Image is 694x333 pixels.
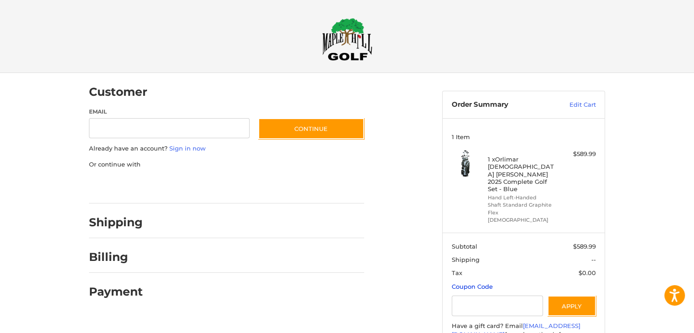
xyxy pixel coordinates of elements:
h3: Order Summary [452,100,550,109]
iframe: PayPal-venmo [241,178,309,194]
li: Hand Left-Handed [488,194,558,202]
iframe: PayPal-paypal [86,178,155,194]
label: Email [89,108,250,116]
img: Maple Hill Golf [322,18,372,61]
iframe: PayPal-paylater [163,178,232,194]
p: Or continue with [89,160,364,169]
iframe: Google Customer Reviews [619,308,694,333]
h2: Customer [89,85,147,99]
h2: Billing [89,250,142,264]
h2: Payment [89,285,143,299]
span: Tax [452,269,462,276]
a: Coupon Code [452,283,493,290]
span: Shipping [452,256,480,263]
li: Shaft Standard Graphite [488,201,558,209]
h4: 1 x Orlimar [DEMOGRAPHIC_DATA] [PERSON_NAME] 2025 Complete Golf Set - Blue [488,156,558,193]
span: -- [591,256,596,263]
button: Apply [548,296,596,316]
span: Subtotal [452,243,477,250]
button: Continue [258,118,364,139]
input: Gift Certificate or Coupon Code [452,296,543,316]
span: $589.99 [573,243,596,250]
li: Flex [DEMOGRAPHIC_DATA] [488,209,558,224]
a: Edit Cart [550,100,596,109]
div: $589.99 [560,150,596,159]
h3: 1 Item [452,133,596,140]
a: Sign in now [169,145,206,152]
span: $0.00 [579,269,596,276]
p: Already have an account? [89,144,364,153]
h2: Shipping [89,215,143,229]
